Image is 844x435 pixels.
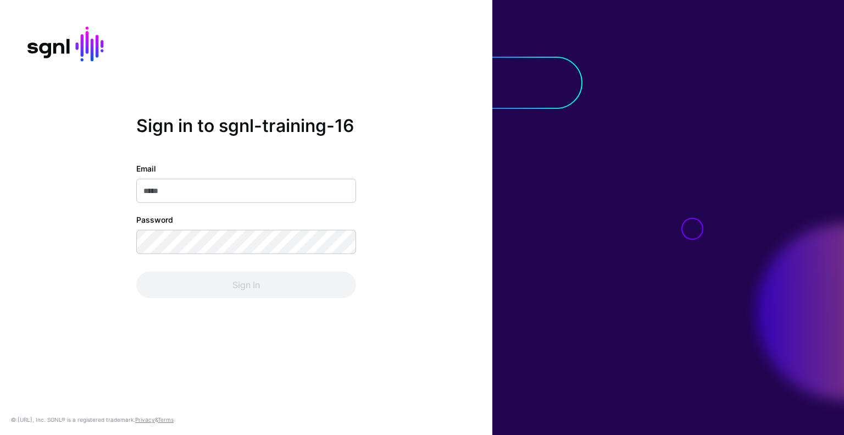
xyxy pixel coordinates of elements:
[136,115,356,136] h2: Sign in to sgnl-training-16
[135,416,155,423] a: Privacy
[136,214,173,225] label: Password
[158,416,174,423] a: Terms
[136,163,156,174] label: Email
[11,415,174,424] div: © [URL], Inc. SGNL® is a registered trademark. &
